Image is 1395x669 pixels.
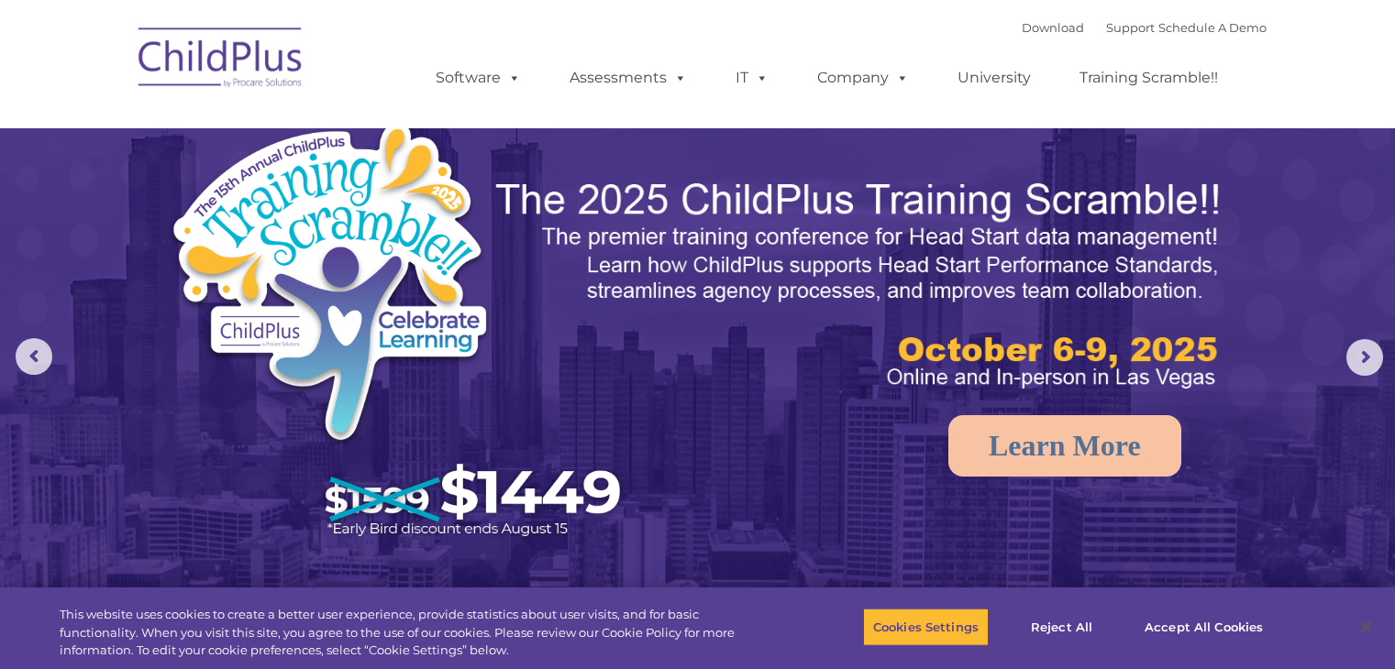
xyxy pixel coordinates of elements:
[939,60,1049,96] a: University
[1158,20,1267,35] a: Schedule A Demo
[1022,20,1084,35] a: Download
[417,60,539,96] a: Software
[948,415,1181,477] a: Learn More
[1061,60,1236,96] a: Training Scramble!!
[1345,607,1386,647] button: Close
[60,606,768,660] div: This website uses cookies to create a better user experience, provide statistics about user visit...
[799,60,927,96] a: Company
[1135,608,1273,646] button: Accept All Cookies
[1004,608,1119,646] button: Reject All
[717,60,787,96] a: IT
[129,15,313,106] img: ChildPlus by Procare Solutions
[863,608,989,646] button: Cookies Settings
[551,60,705,96] a: Assessments
[1022,20,1267,35] font: |
[1106,20,1155,35] a: Support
